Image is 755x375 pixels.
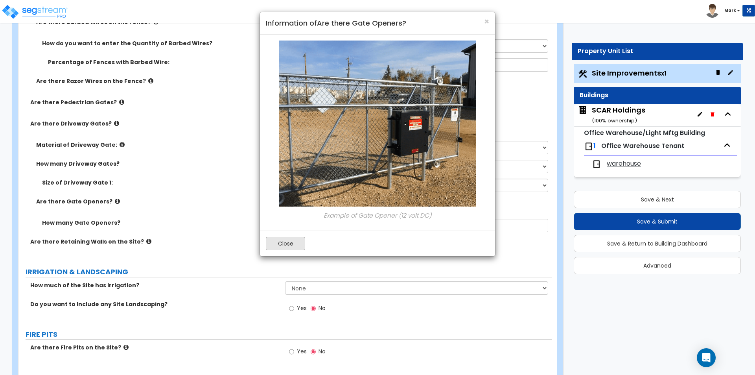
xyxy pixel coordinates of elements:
button: Close [484,17,489,26]
h4: Information of Are there Gate Openers? [266,18,489,28]
img: gate_opener1-min_(1).png [279,41,476,207]
span: × [484,16,489,27]
i: Example of Gate Opener (12 volt DC) [324,211,431,220]
button: Close [266,237,305,250]
div: Open Intercom Messenger [697,348,716,367]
